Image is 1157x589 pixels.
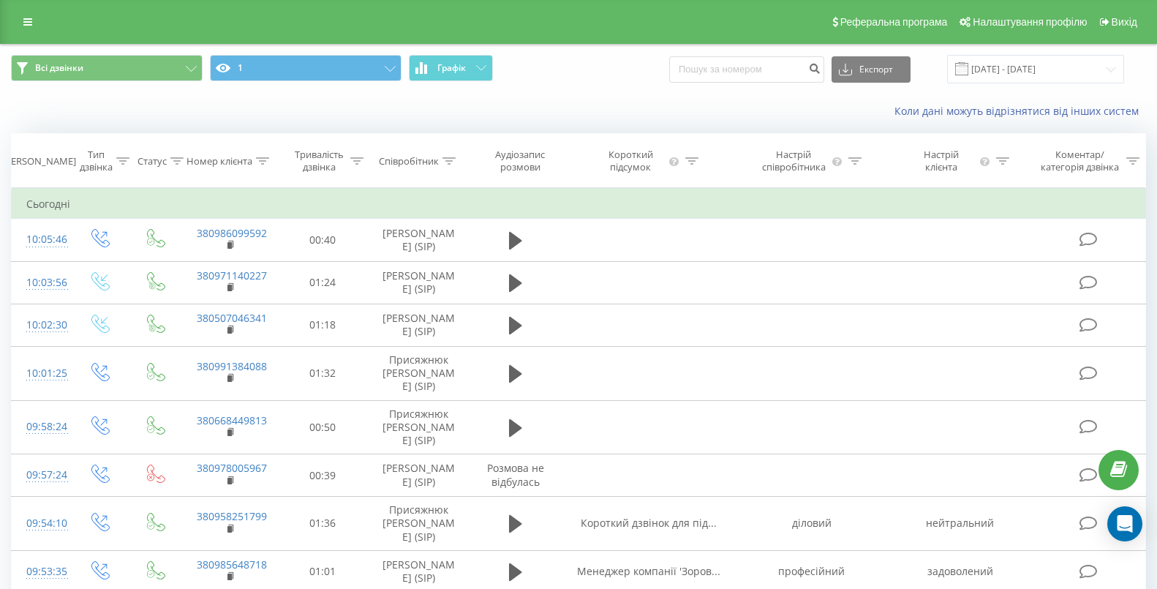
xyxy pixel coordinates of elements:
[738,497,886,551] td: діловий
[210,55,402,81] button: 1
[278,400,367,454] td: 00:50
[759,149,829,173] div: Настрій співробітника
[367,346,471,400] td: Присяжнюк [PERSON_NAME] (SIP)
[197,311,267,325] a: 380507046341
[577,564,720,578] span: Менеджер компанії 'Зоров...
[278,497,367,551] td: 01:36
[973,16,1087,28] span: Налаштування профілю
[278,304,367,346] td: 01:18
[197,269,267,282] a: 380971140227
[367,304,471,346] td: [PERSON_NAME] (SIP)
[197,359,267,373] a: 380991384088
[278,346,367,400] td: 01:32
[26,509,56,538] div: 09:54:10
[907,149,975,173] div: Настрій клієнта
[197,226,267,240] a: 380986099592
[26,413,56,441] div: 09:58:24
[886,497,1034,551] td: нейтральний
[832,56,911,83] button: Експорт
[484,149,557,173] div: Аудіозапис розмови
[1107,506,1142,541] div: Open Intercom Messenger
[437,63,466,73] span: Графік
[367,400,471,454] td: Присяжнюк [PERSON_NAME] (SIP)
[367,219,471,261] td: [PERSON_NAME] (SIP)
[197,461,267,475] a: 380978005967
[278,261,367,304] td: 01:24
[35,62,83,74] span: Всі дзвінки
[26,558,56,586] div: 09:53:35
[11,55,203,81] button: Всі дзвінки
[26,359,56,388] div: 10:01:25
[26,225,56,254] div: 10:05:46
[197,509,267,523] a: 380958251799
[26,311,56,339] div: 10:02:30
[1037,149,1123,173] div: Коментар/категорія дзвінка
[669,56,824,83] input: Пошук за номером
[197,558,267,571] a: 380985648718
[379,155,439,168] div: Співробітник
[278,219,367,261] td: 00:40
[840,16,948,28] span: Реферальна програма
[137,155,167,168] div: Статус
[80,149,113,173] div: Тип дзвінка
[2,155,76,168] div: [PERSON_NAME]
[186,155,252,168] div: Номер клієнта
[581,516,717,530] span: Короткий дзвінок для під...
[278,454,367,497] td: 00:39
[12,190,1146,219] td: Сьогодні
[26,461,56,489] div: 09:57:24
[894,104,1146,118] a: Коли дані можуть відрізнятися вiд інших систем
[409,55,493,81] button: Графік
[367,497,471,551] td: Присяжнюк [PERSON_NAME] (SIP)
[197,413,267,427] a: 380668449813
[26,269,56,297] div: 10:03:56
[1112,16,1137,28] span: Вихід
[367,454,471,497] td: [PERSON_NAME] (SIP)
[487,461,544,488] span: Розмова не відбулась
[596,149,666,173] div: Короткий підсумок
[367,261,471,304] td: [PERSON_NAME] (SIP)
[291,149,347,173] div: Тривалість дзвінка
